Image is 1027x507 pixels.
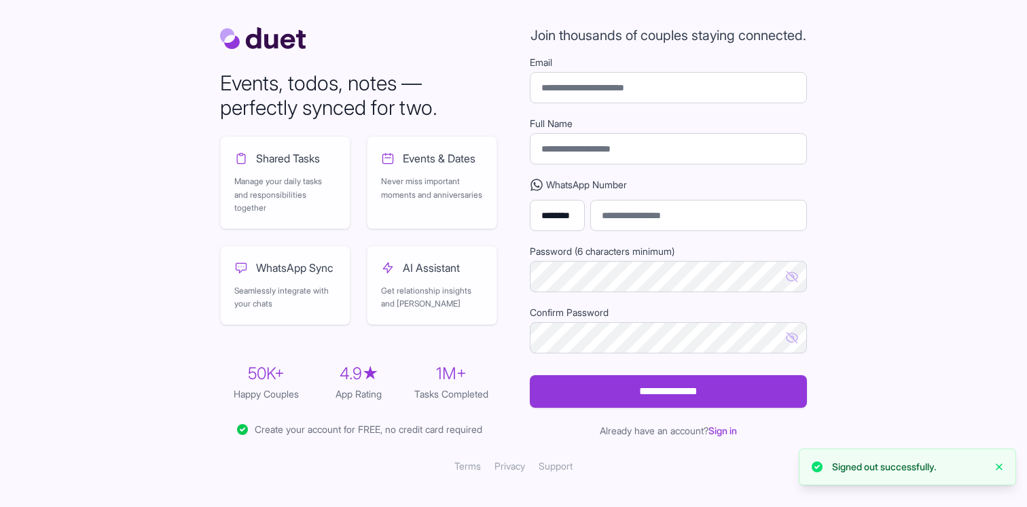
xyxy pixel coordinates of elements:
[220,423,497,436] div: Create your account for FREE, no credit card required
[454,460,481,472] a: Terms
[220,363,312,385] div: 50K+
[256,150,320,167] span: Shared Tasks
[220,71,497,120] h1: Events, todos, notes — perfectly synced for two.
[539,460,573,472] a: Support
[405,363,497,385] div: 1M+
[234,284,336,311] p: Seamlessly integrate with your chats
[381,284,483,311] p: Get relationship insights and [PERSON_NAME]
[312,363,405,385] div: 4.9★
[832,460,936,474] p: Signed out successfully.
[530,117,807,130] label: Full Name
[530,306,807,319] label: Confirm Password
[234,175,336,215] p: Manage your daily tasks and responsibilities together
[312,387,405,401] div: App Rating
[256,260,334,276] span: WhatsApp Sync
[530,26,807,45] p: Join thousands of couples staying connected.
[530,178,807,192] label: WhatsApp Number
[381,175,483,201] p: Never miss important moments and anniversaries
[708,425,737,436] a: Sign in
[494,460,525,472] a: Privacy
[403,260,460,276] span: AI Assistant
[403,150,475,167] span: Events & Dates
[530,56,807,69] label: Email
[220,387,312,401] div: Happy Couples
[530,245,807,258] label: Password (6 characters minimum)
[780,261,807,292] button: Show password
[780,322,807,353] button: Show password
[530,424,807,438] div: Already have an account?
[405,387,497,401] div: Tasks Completed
